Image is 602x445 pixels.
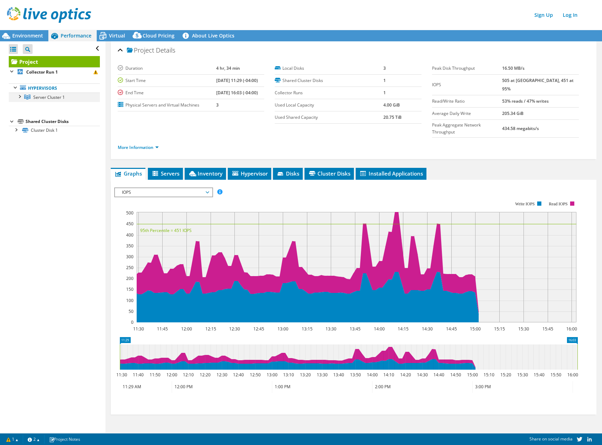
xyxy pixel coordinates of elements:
[129,308,134,314] text: 50
[149,372,160,378] text: 11:50
[131,319,134,325] text: 0
[529,436,573,442] span: Share on social media
[1,435,23,444] a: 1
[229,326,240,332] text: 12:30
[216,90,258,96] b: [DATE] 16:03 (-04:00)
[126,254,134,260] text: 300
[417,372,427,378] text: 14:30
[450,372,461,378] text: 14:50
[432,98,502,105] label: Read/Write Ratio
[549,201,568,206] text: Read IOPS
[216,372,227,378] text: 12:30
[118,89,216,96] label: End Time
[533,372,544,378] text: 15:40
[383,65,386,71] b: 3
[502,125,539,131] b: 434.58 megabits/s
[118,188,208,197] span: IOPS
[180,30,240,41] a: About Live Optics
[374,326,384,332] text: 14:00
[518,326,529,332] text: 15:30
[517,372,528,378] text: 15:30
[140,227,192,233] text: 95th Percentile = 451 IOPS
[515,201,535,206] text: Write IOPS
[118,65,216,72] label: Duration
[9,126,100,135] a: Cluster Disk 1
[109,32,125,39] span: Virtual
[350,372,361,378] text: 13:50
[467,372,478,378] text: 15:00
[397,326,408,332] text: 14:15
[156,46,175,54] span: Details
[502,110,524,116] b: 205.34 GiB
[118,77,216,84] label: Start Time
[253,326,264,332] text: 12:45
[23,435,45,444] a: 2
[9,83,100,93] a: Hypervisors
[183,372,193,378] text: 12:10
[432,110,502,117] label: Average Daily Write
[132,372,143,378] text: 11:40
[44,435,85,444] a: Project Notes
[157,326,167,332] text: 11:45
[367,372,377,378] text: 14:00
[483,372,494,378] text: 15:10
[275,102,383,109] label: Used Local Capacity
[7,7,91,23] img: live_optics_svg.svg
[550,372,561,378] text: 15:50
[126,265,134,271] text: 250
[383,77,386,83] b: 1
[249,372,260,378] text: 12:50
[400,372,411,378] text: 14:20
[9,56,100,67] a: Project
[500,372,511,378] text: 15:20
[233,372,244,378] text: 12:40
[432,81,502,88] label: IOPS
[422,326,432,332] text: 14:30
[266,372,277,378] text: 13:00
[494,326,505,332] text: 15:15
[276,170,299,177] span: Disks
[216,102,219,108] b: 3
[118,102,216,109] label: Physical Servers and Virtual Machines
[166,372,177,378] text: 12:00
[300,372,310,378] text: 13:20
[432,122,502,136] label: Peak Aggregate Network Throughput
[126,297,134,303] text: 100
[301,326,312,332] text: 13:15
[446,326,457,332] text: 14:45
[502,98,549,104] b: 53% reads / 47% writes
[216,77,258,83] b: [DATE] 11:29 (-04:00)
[151,170,179,177] span: Servers
[126,286,134,292] text: 150
[502,77,574,92] b: 505 at [GEOGRAPHIC_DATA], 451 at 95%
[283,372,294,378] text: 13:10
[542,326,553,332] text: 15:45
[432,65,502,72] label: Peak Disk Throughput
[26,117,100,126] div: Shared Cluster Disks
[308,170,350,177] span: Cluster Disks
[325,326,336,332] text: 13:30
[205,326,216,332] text: 12:15
[126,221,134,227] text: 450
[127,47,154,54] span: Project
[383,90,386,96] b: 1
[181,326,192,332] text: 12:00
[116,372,127,378] text: 11:30
[470,326,480,332] text: 15:00
[118,144,159,150] a: More Information
[383,114,402,120] b: 20.75 TiB
[433,372,444,378] text: 14:40
[566,326,577,332] text: 16:00
[275,77,383,84] label: Shared Cluster Disks
[277,326,288,332] text: 13:00
[502,65,525,71] b: 16.50 MB/s
[333,372,344,378] text: 13:40
[9,93,100,102] a: Server Cluster 1
[567,372,578,378] text: 16:00
[133,326,144,332] text: 11:30
[275,65,383,72] label: Local Disks
[316,372,327,378] text: 13:30
[383,102,400,108] b: 4.00 GiB
[531,10,556,20] a: Sign Up
[126,275,134,281] text: 200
